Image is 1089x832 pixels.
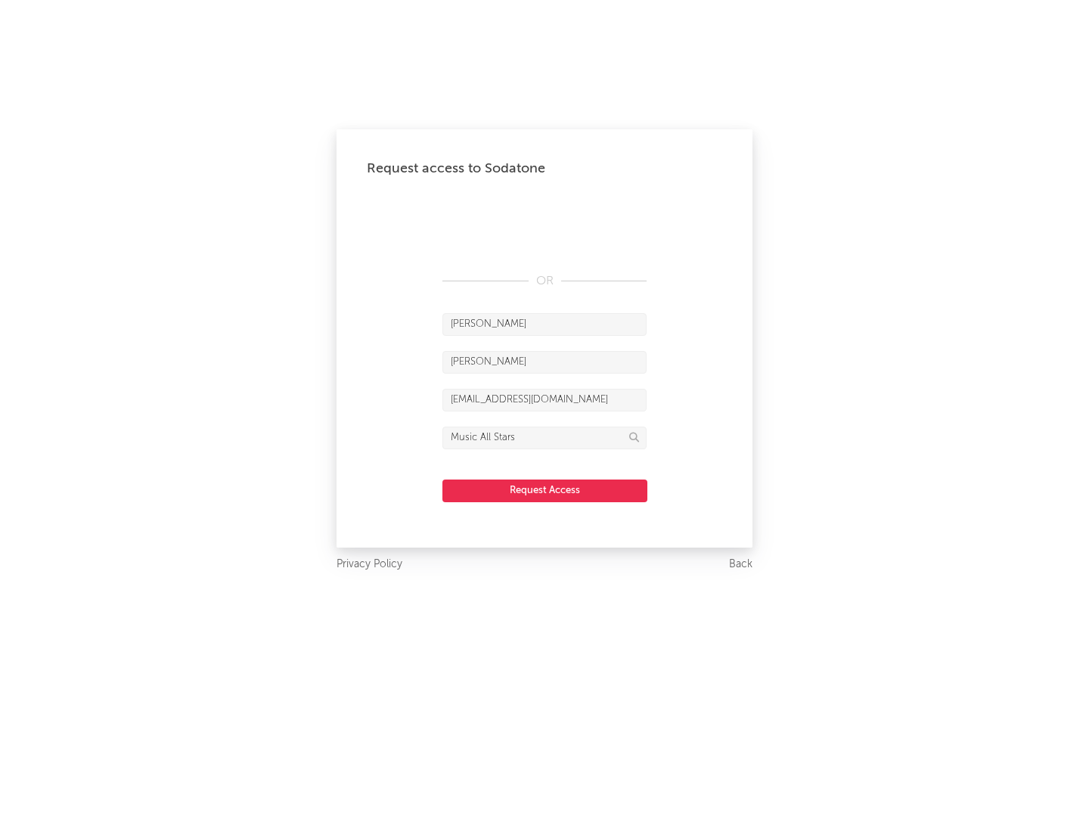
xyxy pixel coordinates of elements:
input: Email [442,389,647,411]
button: Request Access [442,480,647,502]
div: OR [442,272,647,290]
a: Back [729,555,752,574]
input: Last Name [442,351,647,374]
a: Privacy Policy [337,555,402,574]
div: Request access to Sodatone [367,160,722,178]
input: Division [442,427,647,449]
input: First Name [442,313,647,336]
